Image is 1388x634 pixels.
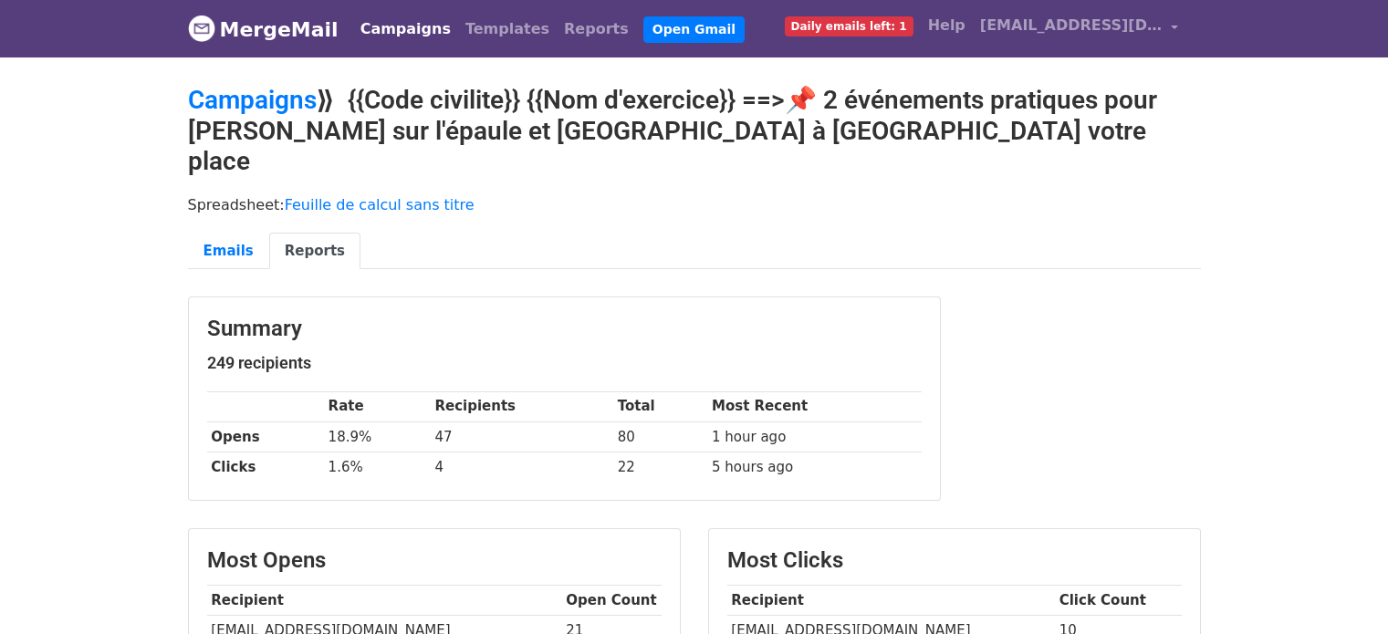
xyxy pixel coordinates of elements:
a: [EMAIL_ADDRESS][DOMAIN_NAME] [973,7,1186,50]
span: [EMAIL_ADDRESS][DOMAIN_NAME] [980,15,1163,36]
th: Clicks [207,452,324,482]
th: Recipient [207,585,562,615]
td: 4 [431,452,613,482]
th: Open Count [562,585,662,615]
h5: 249 recipients [207,353,922,373]
a: Reports [269,233,360,270]
th: Rate [324,391,431,421]
h2: ⟫ {{Code civilite}} {{Nom d'exercice}} ==>📌 2 événements pratiques pour [PERSON_NAME] sur l'épaul... [188,85,1201,177]
a: Help [921,7,973,44]
th: Recipients [431,391,613,421]
a: Templates [458,11,557,47]
td: 80 [613,421,707,452]
th: Opens [207,421,324,452]
td: 22 [613,452,707,482]
td: 1.6% [324,452,431,482]
td: 47 [431,421,613,452]
a: Open Gmail [643,16,745,43]
a: MergeMail [188,10,339,48]
a: Feuille de calcul sans titre [285,196,475,213]
h3: Most Clicks [727,547,1182,574]
th: Click Count [1055,585,1182,615]
h3: Most Opens [207,547,662,574]
a: Emails [188,233,269,270]
a: Campaigns [353,11,458,47]
span: Daily emails left: 1 [785,16,913,36]
img: MergeMail logo [188,15,215,42]
a: Campaigns [188,85,317,115]
h3: Summary [207,316,922,342]
td: 5 hours ago [707,452,921,482]
td: 18.9% [324,421,431,452]
p: Spreadsheet: [188,195,1201,214]
td: 1 hour ago [707,421,921,452]
a: Daily emails left: 1 [777,7,921,44]
a: Reports [557,11,636,47]
th: Total [613,391,707,421]
th: Recipient [727,585,1055,615]
th: Most Recent [707,391,921,421]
